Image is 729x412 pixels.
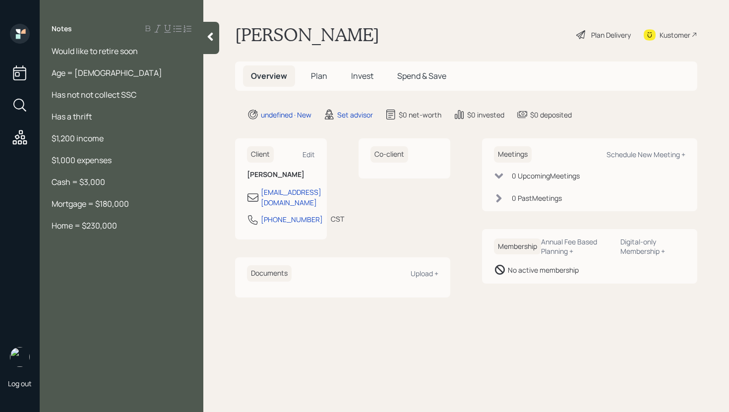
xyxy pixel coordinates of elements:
[411,269,438,278] div: Upload +
[620,237,685,256] div: Digital-only Membership +
[311,70,327,81] span: Plan
[261,187,321,208] div: [EMAIL_ADDRESS][DOMAIN_NAME]
[235,24,379,46] h1: [PERSON_NAME]
[467,110,504,120] div: $0 invested
[247,171,315,179] h6: [PERSON_NAME]
[512,193,562,203] div: 0 Past Meeting s
[52,177,105,187] span: Cash = $3,000
[52,133,104,144] span: $1,200 income
[247,146,274,163] h6: Client
[10,347,30,367] img: retirable_logo.png
[52,67,162,78] span: Age = [DEMOGRAPHIC_DATA]
[52,111,92,122] span: Has a thrift
[52,46,138,57] span: Would like to retire soon
[52,220,117,231] span: Home = $230,000
[370,146,408,163] h6: Co-client
[397,70,446,81] span: Spend & Save
[660,30,690,40] div: Kustomer
[399,110,441,120] div: $0 net-worth
[607,150,685,159] div: Schedule New Meeting +
[52,155,112,166] span: $1,000 expenses
[8,379,32,388] div: Log out
[337,110,373,120] div: Set advisor
[494,146,532,163] h6: Meetings
[512,171,580,181] div: 0 Upcoming Meeting s
[247,265,292,282] h6: Documents
[541,237,612,256] div: Annual Fee Based Planning +
[52,198,129,209] span: Mortgage = $180,000
[591,30,631,40] div: Plan Delivery
[494,238,541,255] h6: Membership
[52,24,72,34] label: Notes
[530,110,572,120] div: $0 deposited
[261,214,323,225] div: [PHONE_NUMBER]
[261,110,311,120] div: undefined · New
[251,70,287,81] span: Overview
[508,265,579,275] div: No active membership
[303,150,315,159] div: Edit
[331,214,344,224] div: CST
[52,89,136,100] span: Has not not collect SSC
[351,70,373,81] span: Invest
